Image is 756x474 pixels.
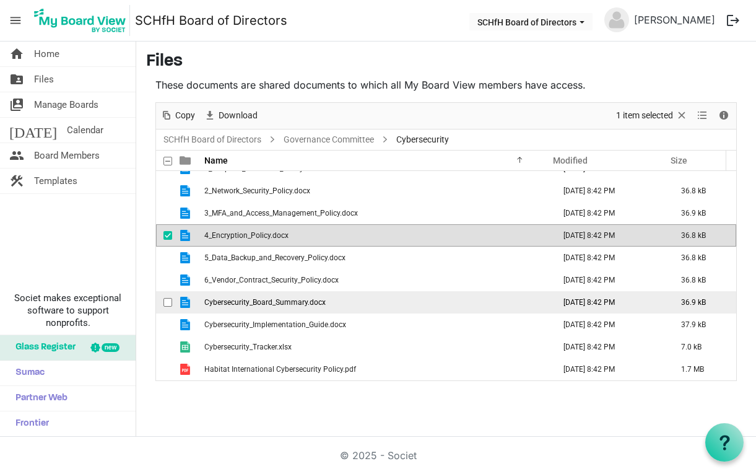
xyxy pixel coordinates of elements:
p: These documents are shared documents to which all My Board View members have access. [155,77,737,92]
td: Cybersecurity_Board_Summary.docx is template cell column header Name [201,291,550,314]
span: Cybersecurity_Board_Summary.docx [204,298,326,307]
td: Cybersecurity_Tracker.xlsx is template cell column header Name [201,336,550,358]
td: is template cell column header type [172,202,201,224]
td: checkbox [156,314,172,336]
span: Templates [34,169,77,193]
td: August 13, 2025 8:42 PM column header Modified [550,247,668,269]
td: is template cell column header type [172,358,201,380]
td: Cybersecurity_Implementation_Guide.docx is template cell column header Name [201,314,550,336]
td: August 13, 2025 8:42 PM column header Modified [550,269,668,291]
td: 36.8 kB is template cell column header Size [668,224,736,247]
td: 2_Network_Security_Policy.docx is template cell column header Name [201,180,550,202]
td: 36.8 kB is template cell column header Size [668,269,736,291]
span: 6_Vendor_Contract_Security_Policy.docx [204,276,339,284]
span: 5_Data_Backup_and_Recovery_Policy.docx [204,253,345,262]
div: Copy [156,103,199,129]
span: Glass Register [9,335,76,360]
button: SCHfH Board of Directors dropdownbutton [469,13,593,30]
td: is template cell column header type [172,224,201,247]
td: August 13, 2025 8:42 PM column header Modified [550,202,668,224]
a: © 2025 - Societ [340,449,417,462]
td: checkbox [156,224,172,247]
a: SCHfH Board of Directors [161,132,264,147]
span: home [9,42,24,66]
span: Cybersecurity [394,132,451,147]
td: 36.9 kB is template cell column header Size [668,202,736,224]
span: Home [34,42,59,66]
td: August 13, 2025 8:42 PM column header Modified [550,291,668,314]
td: is template cell column header type [172,314,201,336]
span: Copy [174,108,196,123]
span: Manage Boards [34,92,98,117]
td: August 13, 2025 8:42 PM column header Modified [550,336,668,358]
span: people [9,143,24,168]
td: 3_MFA_and_Access_Management_Policy.docx is template cell column header Name [201,202,550,224]
span: Size [671,156,687,165]
td: 5_Data_Backup_and_Recovery_Policy.docx is template cell column header Name [201,247,550,269]
td: 37.9 kB is template cell column header Size [668,314,736,336]
span: Download [217,108,259,123]
td: 4_Encryption_Policy.docx is template cell column header Name [201,224,550,247]
span: Cybersecurity_Tracker.xlsx [204,343,292,351]
span: Habitat International Cybersecurity Policy.pdf [204,365,356,374]
span: Name [204,156,228,165]
span: menu [4,9,27,32]
span: Cybersecurity_Implementation_Guide.docx [204,320,346,329]
span: Files [34,67,54,92]
a: Governance Committee [281,132,376,147]
td: checkbox [156,180,172,202]
td: August 13, 2025 8:42 PM column header Modified [550,180,668,202]
a: My Board View Logo [30,5,135,36]
span: Societ makes exceptional software to support nonprofits. [6,292,130,329]
span: Modified [553,156,588,165]
td: is template cell column header type [172,269,201,291]
button: Copy [159,108,198,123]
span: 3_MFA_and_Access_Management_Policy.docx [204,209,358,217]
span: Calendar [67,118,103,143]
span: 4_Encryption_Policy.docx [204,231,289,240]
td: is template cell column header type [172,247,201,269]
div: Download [199,103,262,129]
td: August 13, 2025 8:42 PM column header Modified [550,224,668,247]
td: August 13, 2025 8:42 PM column header Modified [550,314,668,336]
td: is template cell column header type [172,291,201,314]
span: Frontier [9,411,49,436]
td: is template cell column header type [172,336,201,358]
td: 7.0 kB is template cell column header Size [668,336,736,358]
span: 2_Network_Security_Policy.docx [204,187,310,195]
span: folder_shared [9,67,24,92]
div: Clear selection [612,103,692,129]
td: checkbox [156,247,172,269]
td: August 13, 2025 8:42 PM column header Modified [550,358,668,380]
td: checkbox [156,358,172,380]
td: is template cell column header type [172,180,201,202]
div: new [102,343,119,352]
a: SCHfH Board of Directors [135,8,287,33]
span: switch_account [9,92,24,117]
span: 1 item selected [615,108,674,123]
span: Partner Web [9,386,67,411]
td: 36.9 kB is template cell column header Size [668,291,736,314]
span: [DATE] [9,118,57,143]
button: Details [716,108,732,123]
button: View dropdownbutton [695,108,710,123]
td: 1.7 MB is template cell column header Size [668,358,736,380]
td: checkbox [156,291,172,314]
span: 1_Endpoint_Protection_Policy.docx [204,164,321,173]
span: Sumac [9,361,45,385]
button: Download [202,108,260,123]
button: Selection [614,108,690,123]
button: logout [720,7,746,33]
img: My Board View Logo [30,5,130,36]
span: Board Members [34,143,100,168]
td: checkbox [156,269,172,291]
a: [PERSON_NAME] [629,7,720,32]
span: construction [9,169,24,193]
div: Details [713,103,734,129]
h3: Files [146,51,746,72]
td: checkbox [156,336,172,358]
td: 6_Vendor_Contract_Security_Policy.docx is template cell column header Name [201,269,550,291]
img: no-profile-picture.svg [604,7,629,32]
td: 36.8 kB is template cell column header Size [668,180,736,202]
td: Habitat International Cybersecurity Policy.pdf is template cell column header Name [201,358,550,380]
